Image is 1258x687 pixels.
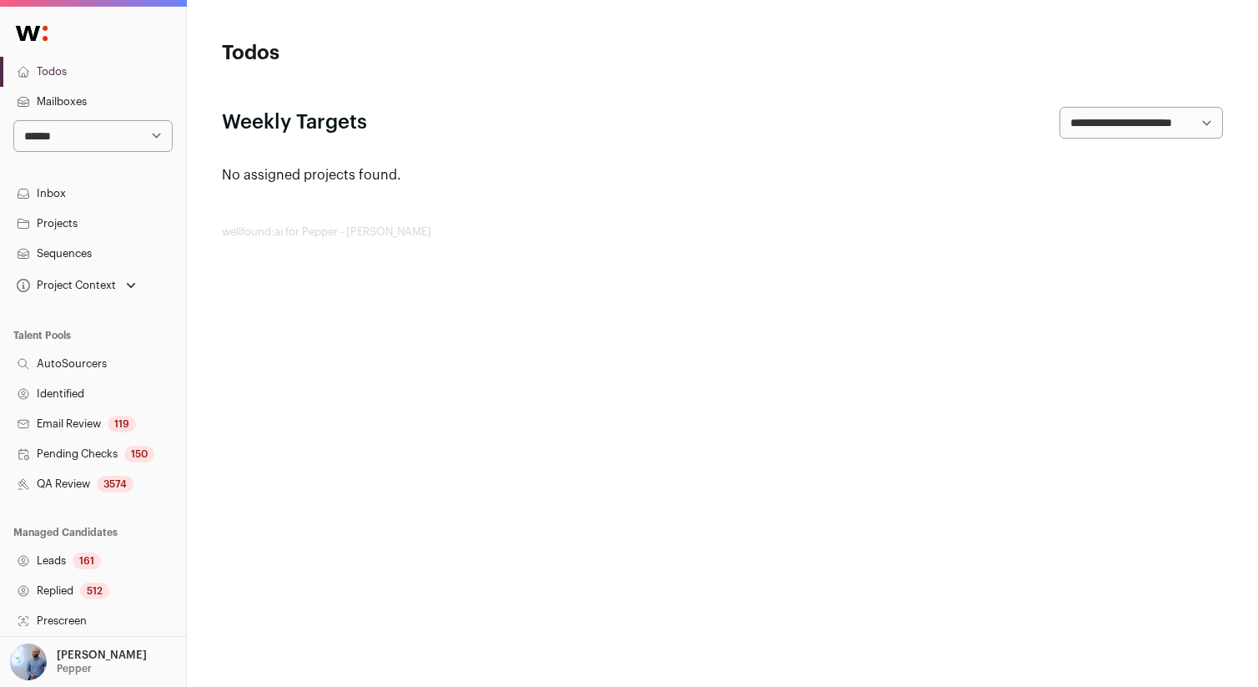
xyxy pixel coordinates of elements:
div: 150 [124,446,154,462]
div: 119 [108,416,136,432]
p: [PERSON_NAME] [57,649,147,662]
h2: Weekly Targets [222,109,367,136]
div: 3574 [97,476,133,493]
button: Open dropdown [7,644,150,680]
p: Pepper [57,662,92,675]
img: 97332-medium_jpg [10,644,47,680]
div: Project Context [13,279,116,292]
div: 512 [80,583,109,599]
h1: Todos [222,40,556,67]
div: 161 [73,553,101,569]
img: Wellfound [7,17,57,50]
p: No assigned projects found. [222,165,1223,185]
footer: wellfound:ai for Pepper - [PERSON_NAME] [222,225,1223,239]
button: Open dropdown [13,274,139,297]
